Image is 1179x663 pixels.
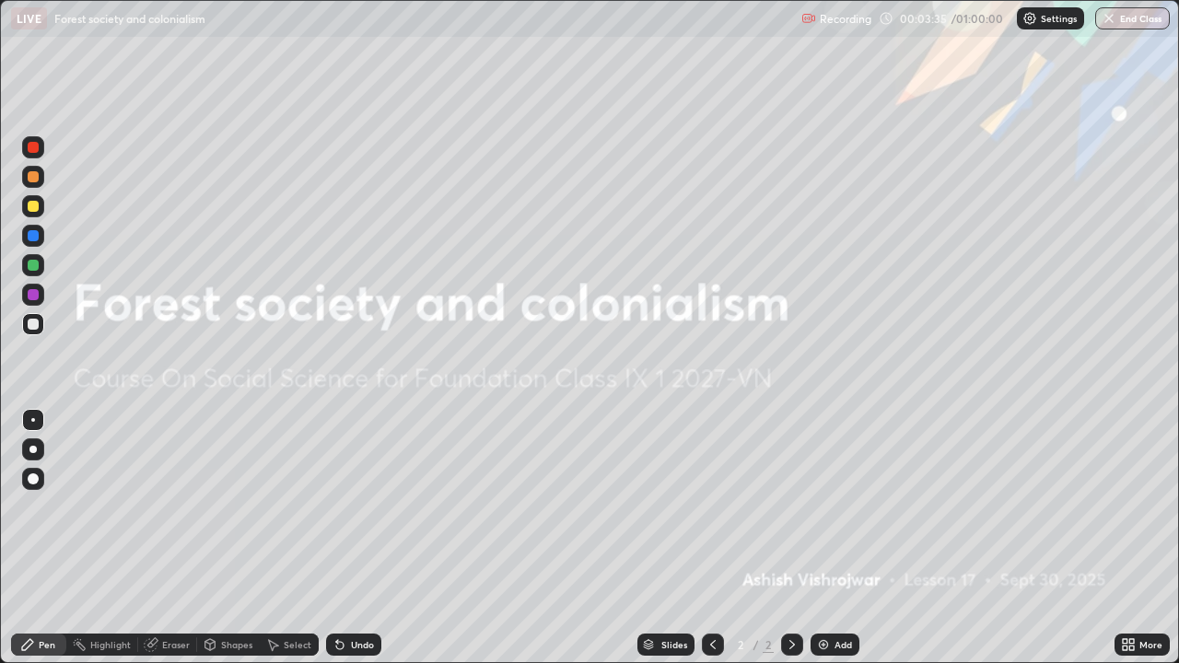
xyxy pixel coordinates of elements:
div: 2 [731,639,750,650]
div: 2 [763,636,774,653]
div: Shapes [221,640,252,649]
div: Highlight [90,640,131,649]
p: Settings [1041,14,1077,23]
div: / [753,639,759,650]
p: Recording [820,12,871,26]
img: end-class-cross [1102,11,1116,26]
div: Add [835,640,852,649]
img: add-slide-button [816,637,831,652]
p: Forest society and colonialism [54,11,205,26]
div: Eraser [162,640,190,649]
img: class-settings-icons [1022,11,1037,26]
div: Pen [39,640,55,649]
img: recording.375f2c34.svg [801,11,816,26]
div: More [1139,640,1162,649]
div: Select [284,640,311,649]
div: Slides [661,640,687,649]
div: Undo [351,640,374,649]
p: LIVE [17,11,41,26]
button: End Class [1095,7,1170,29]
